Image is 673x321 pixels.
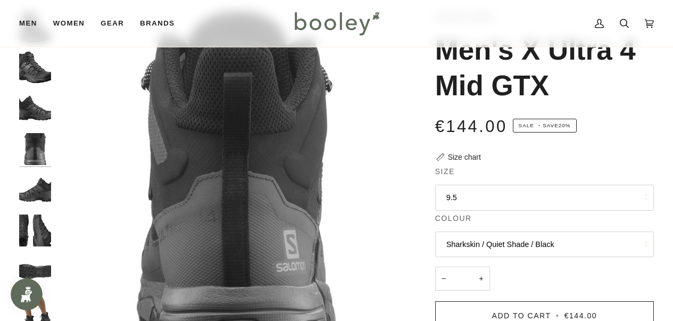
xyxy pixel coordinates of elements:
[435,185,654,211] button: 9.5
[564,311,597,320] span: €144.00
[536,122,543,128] em: •
[140,18,175,29] span: Brands
[53,18,85,29] span: Women
[435,232,654,258] button: Sharkskin / Quiet Shade / Black
[19,174,51,205] img: Salomon Men's X Ultra 4 Mid GTX Black / Magnet / Pearl Blue - Booley Galway
[290,8,383,39] img: Booley
[435,166,455,177] span: Size
[11,278,43,310] iframe: Button to open loyalty program pop-up
[19,215,51,246] img: Salomon Men's X Ultra 4 Mid GTX Black / Magnet / Pearl Blue - Booley Galway
[19,133,51,165] img: Salomon Men's X Ultra 4 Mid GTX Black / Magnet / Pearl Blue - Booley Galway
[435,213,472,224] span: Colour
[19,256,51,287] img: Salomon Men's X Ultra 4 Mid GTX Black / Magnet / Pearl Blue - Booley Galway
[554,311,561,320] span: •
[435,267,452,291] button: −
[559,122,571,128] span: 20%
[435,117,508,136] span: €144.00
[492,311,551,320] span: Add to Cart
[448,152,481,163] div: Size chart
[472,267,489,291] button: +
[19,18,37,29] span: Men
[19,51,51,83] img: Salomon Men's X Ultra 4 Mid GTX Black / Magnet / Pearl Blue - Booley Galway
[513,119,577,133] span: Save
[435,32,646,103] h1: Men's X Ultra 4 Mid GTX
[519,122,534,128] span: Sale
[435,267,490,291] input: Quantity
[19,92,51,124] img: Salomon Men's X Ultra 4 Mid GTX Black / Magnet / Pearl Blue - Booley Galway
[101,18,124,29] span: Gear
